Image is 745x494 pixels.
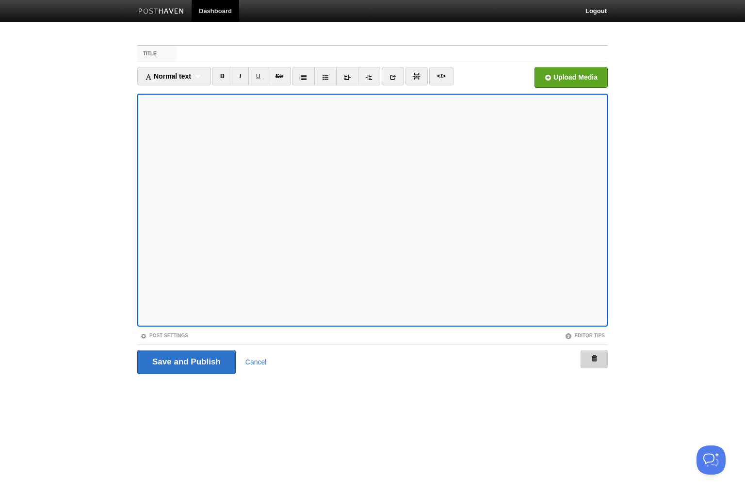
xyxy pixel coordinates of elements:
[138,8,184,16] img: Posthaven-bar
[140,333,188,338] a: Post Settings
[137,46,177,62] label: Title
[268,67,292,85] a: Str
[212,67,232,85] a: B
[232,67,249,85] a: I
[565,333,605,338] a: Editor Tips
[145,72,191,80] span: Normal text
[137,350,236,374] input: Save and Publish
[245,358,267,366] a: Cancel
[429,67,453,85] a: </>
[248,67,268,85] a: U
[275,73,284,80] del: Str
[413,73,420,80] img: pagebreak-icon.png
[696,445,726,475] iframe: Help Scout Beacon - Open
